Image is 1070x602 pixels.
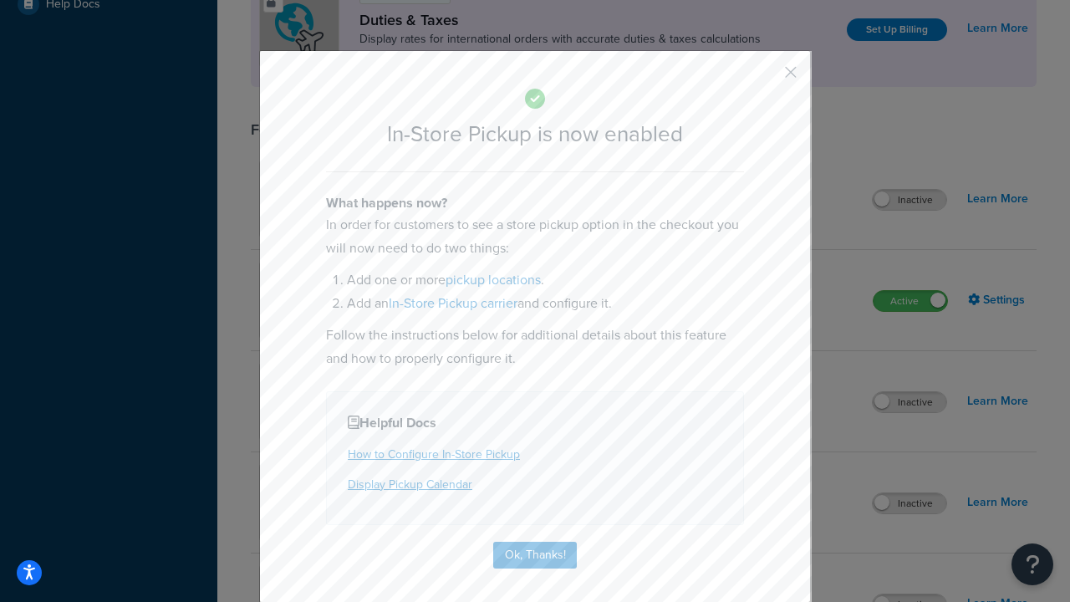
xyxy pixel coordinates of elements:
button: Ok, Thanks! [493,542,577,569]
li: Add an and configure it. [347,292,744,315]
p: In order for customers to see a store pickup option in the checkout you will now need to do two t... [326,213,744,260]
a: Display Pickup Calendar [348,476,472,493]
p: Follow the instructions below for additional details about this feature and how to properly confi... [326,324,744,370]
h4: What happens now? [326,193,744,213]
a: pickup locations [446,270,541,289]
h4: Helpful Docs [348,413,722,433]
a: In-Store Pickup carrier [389,293,517,313]
li: Add one or more . [347,268,744,292]
a: How to Configure In-Store Pickup [348,446,520,463]
h2: In-Store Pickup is now enabled [326,122,744,146]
